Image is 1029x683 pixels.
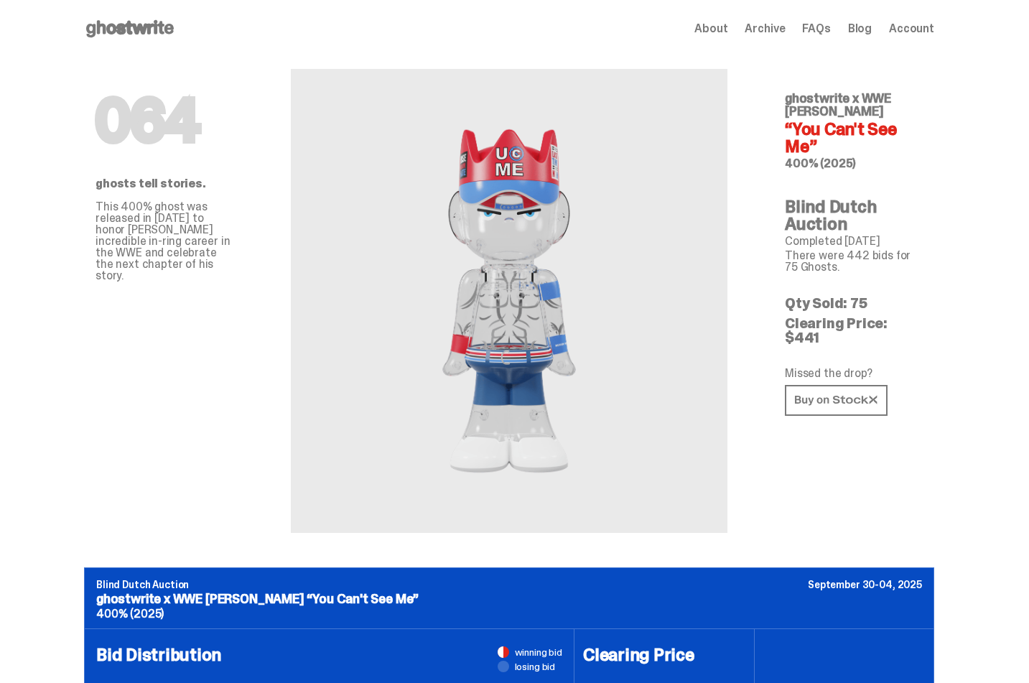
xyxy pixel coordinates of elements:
p: Completed [DATE] [785,236,923,247]
p: There were 442 bids for 75 Ghosts. [785,250,923,273]
p: Qty Sold: 75 [785,296,923,310]
span: losing bid [515,661,556,672]
p: ghosts tell stories. [96,178,233,190]
h4: Blind Dutch Auction [785,198,923,233]
p: ghostwrite x WWE [PERSON_NAME] “You Can't See Me” [96,593,922,605]
span: 400% (2025) [785,156,856,171]
a: FAQs [802,23,830,34]
p: This 400% ghost was released in [DATE] to honor [PERSON_NAME] incredible in-ring career in the WW... [96,201,233,282]
h4: Clearing Price [583,646,745,664]
p: Blind Dutch Auction [96,580,922,590]
a: Blog [848,23,872,34]
p: September 30-04, 2025 [808,580,922,590]
a: Archive [745,23,785,34]
span: ghostwrite x WWE [PERSON_NAME] [785,90,891,120]
a: About [694,23,727,34]
h4: “You Can't See Me” [785,121,923,155]
a: Account [889,23,934,34]
p: Clearing Price: $441 [785,316,923,345]
p: Missed the drop? [785,368,923,379]
span: winning bid [515,647,562,657]
h1: 064 [96,92,233,149]
span: 400% (2025) [96,606,164,621]
img: WWE John Cena&ldquo;You Can't See Me&rdquo; [351,103,667,498]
